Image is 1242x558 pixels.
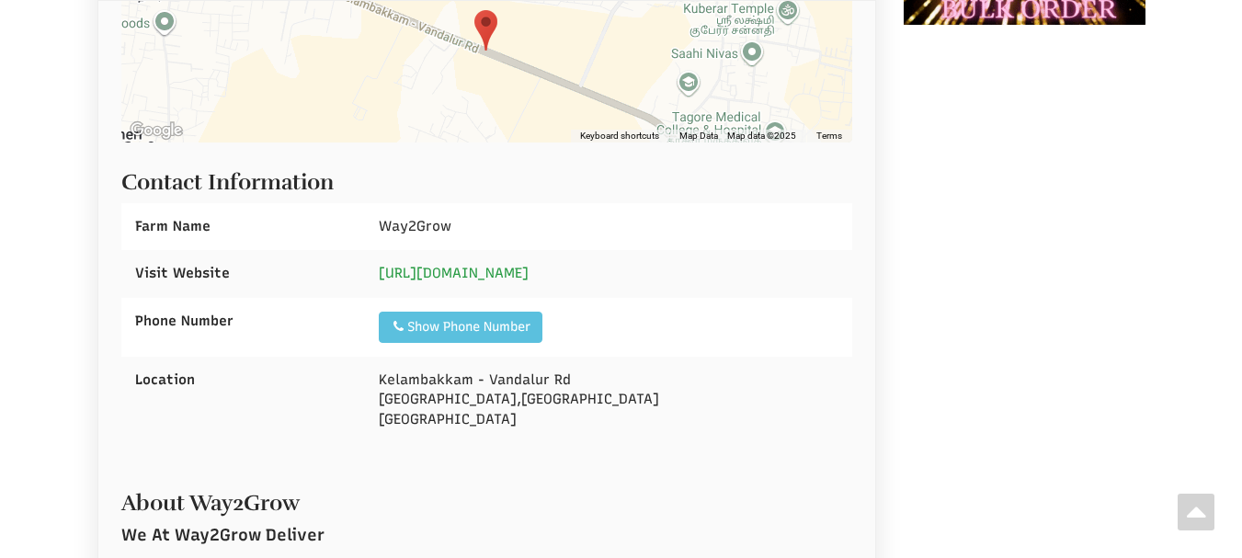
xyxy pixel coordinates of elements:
[379,391,517,407] span: [GEOGRAPHIC_DATA]
[121,250,365,297] div: Visit Website
[379,265,529,281] a: [URL][DOMAIN_NAME]
[121,203,365,250] div: Farm Name
[126,119,187,142] img: Google
[816,130,842,142] a: Terms (opens in new tab)
[580,130,659,142] button: Keyboard shortcuts
[379,371,571,388] span: Kelambakkam - Vandalur Rd
[365,357,852,443] div: , [GEOGRAPHIC_DATA]
[521,391,659,407] span: [GEOGRAPHIC_DATA]
[126,119,187,142] a: Open this area in Google Maps (opens a new window)
[121,482,853,515] h2: About Way2Grow
[121,525,325,545] span: We At Way2Grow Deliver
[391,318,530,336] div: Show Phone Number
[679,130,718,142] button: Map Data
[379,218,451,234] span: Way2Grow
[121,161,853,194] h2: Contact Information
[121,357,365,404] div: Location
[121,298,365,345] div: Phone Number
[727,130,796,142] span: Map data ©2025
